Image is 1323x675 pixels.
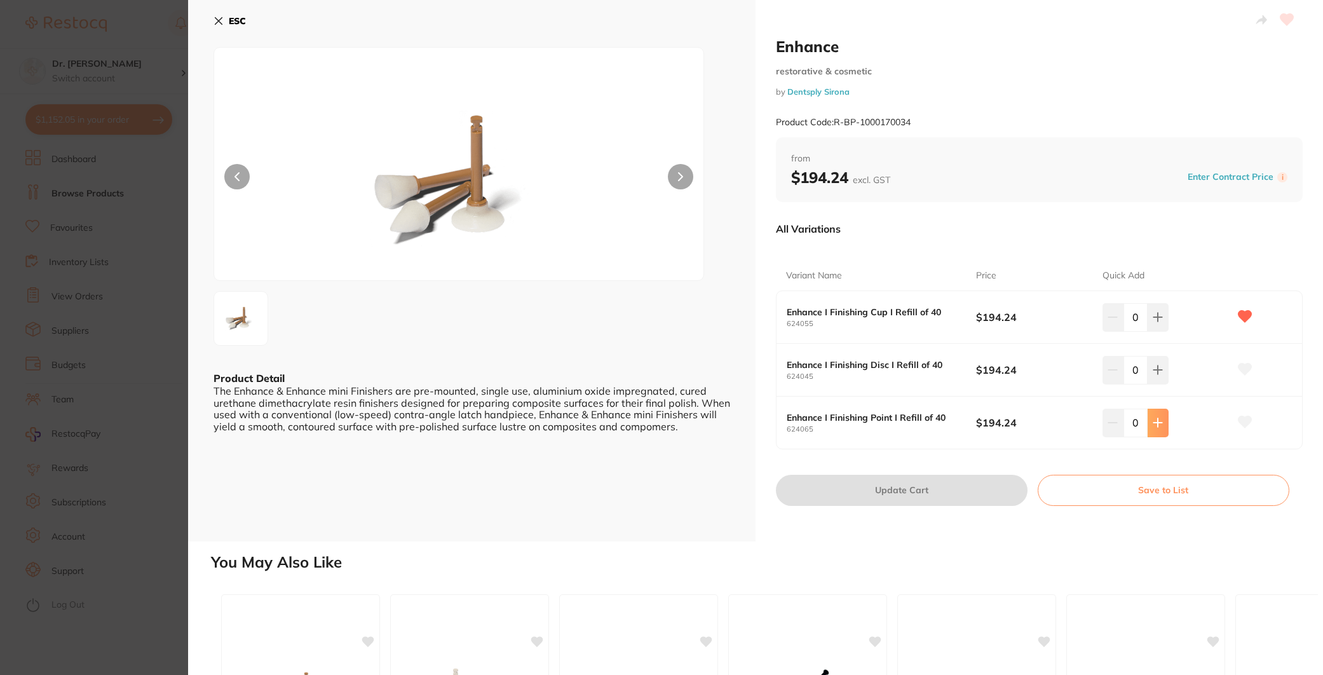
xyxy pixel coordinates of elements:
b: Product Detail [214,372,285,385]
button: ESC [214,10,246,32]
h2: Enhance [776,37,1303,56]
p: Variant Name [786,269,842,282]
label: i [1277,172,1287,182]
h2: You May Also Like [211,554,1318,571]
button: Update Cart [776,475,1028,505]
b: $194.24 [976,416,1090,430]
b: $194.24 [976,310,1090,324]
a: Dentsply Sirona [787,86,850,97]
small: restorative & cosmetic [776,66,1303,77]
b: Enhance I Finishing Cup I Refill of 40 [787,307,957,317]
b: ESC [229,15,246,27]
p: Quick Add [1102,269,1144,282]
span: excl. GST [853,174,890,186]
p: All Variations [776,222,841,235]
img: dW1lbnRzLnBuZw [312,79,606,280]
b: Enhance I Finishing Point I Refill of 40 [787,412,957,423]
small: 624065 [787,425,976,433]
small: 624055 [787,320,976,328]
span: from [791,153,1287,165]
b: $194.24 [976,363,1090,377]
small: 624045 [787,372,976,381]
b: Enhance I Finishing Disc I Refill of 40 [787,360,957,370]
div: The Enhance & Enhance mini Finishers are pre-mounted, single use, aluminium oxide impregnated, cu... [214,385,730,432]
b: $194.24 [791,168,890,187]
small: by [776,87,1303,97]
button: Enter Contract Price [1184,171,1277,183]
img: dW1lbnRzLnBuZw [218,296,264,341]
button: Save to List [1038,475,1289,505]
small: Product Code: R-BP-1000170034 [776,117,911,128]
p: Price [976,269,996,282]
